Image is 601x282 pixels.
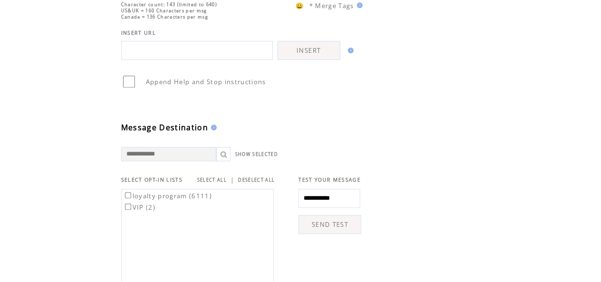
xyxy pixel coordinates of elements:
[123,192,212,200] label: loyalty program (6111)
[125,204,131,210] input: VIP (2)
[125,192,131,198] input: loyalty program (6111)
[309,1,354,10] span: * Merge Tags
[121,1,217,8] span: Character count: 143 (limited to 640)
[296,1,304,10] span: 😀
[345,48,353,53] img: help.gif
[121,8,207,14] span: US&UK = 160 Characters per msg
[121,14,208,20] span: Canada = 136 Characters per msg
[146,78,266,86] span: Append Help and Stop instructions
[298,215,361,234] a: SEND TEST
[121,29,156,36] span: INSERT URL
[230,175,234,184] span: |
[235,151,278,157] a: SHOW SELECTED
[208,125,217,130] img: help.gif
[123,203,155,212] label: VIP (2)
[298,176,361,183] span: TEST YOUR MESSAGE
[197,177,227,183] a: SELECT ALL
[121,122,208,133] span: Message Destination
[354,2,363,8] img: help.gif
[238,177,275,183] a: DESELECT ALL
[277,41,340,60] a: INSERT
[121,176,182,183] span: SELECT OPT-IN LISTS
